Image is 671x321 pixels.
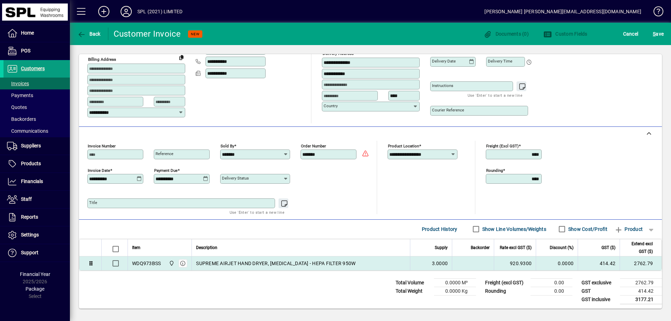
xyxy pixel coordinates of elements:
[486,168,503,173] mat-label: Rounding
[653,31,656,37] span: S
[388,143,419,148] mat-label: Product location
[114,28,181,39] div: Customer Invoice
[488,59,512,64] mat-label: Delivery time
[483,31,529,37] span: Documents (0)
[399,45,410,57] a: View on map
[536,256,578,270] td: 0.0000
[3,101,70,113] a: Quotes
[482,28,531,40] button: Documents (0)
[531,278,572,287] td: 0.00
[422,224,457,235] span: Product History
[176,52,187,63] button: Copy to Delivery address
[578,287,620,295] td: GST
[3,209,70,226] a: Reports
[648,1,662,24] a: Knowledge Base
[620,256,662,270] td: 2762.79
[77,31,101,37] span: Back
[624,240,653,255] span: Extend excl GST ($)
[21,232,39,238] span: Settings
[3,113,70,125] a: Backorders
[392,287,434,295] td: Total Weight
[21,178,43,184] span: Financials
[7,93,33,98] span: Payments
[70,28,108,40] app-page-header-button: Back
[614,224,643,235] span: Product
[468,91,522,99] mat-hint: Use 'Enter' to start a new line
[324,103,338,108] mat-label: Country
[26,286,44,292] span: Package
[542,28,589,40] button: Custom Fields
[230,208,284,216] mat-hint: Use 'Enter' to start a new line
[623,28,638,39] span: Cancel
[137,6,182,17] div: SPL (2021) LIMITED
[88,143,116,148] mat-label: Invoice number
[471,244,490,251] span: Backorder
[620,278,662,287] td: 2762.79
[3,78,70,89] a: Invoices
[434,278,476,287] td: 0.0000 M³
[543,31,587,37] span: Custom Fields
[392,278,434,287] td: Total Volume
[620,287,662,295] td: 414.42
[156,151,173,156] mat-label: Reference
[3,42,70,60] a: POS
[3,89,70,101] a: Payments
[567,226,607,233] label: Show Cost/Profit
[132,260,161,267] div: WDQ973BSS
[222,176,249,181] mat-label: Delivery status
[115,5,137,18] button: Profile
[7,128,48,134] span: Communications
[620,295,662,304] td: 3177.21
[7,116,36,122] span: Backorders
[601,244,615,251] span: GST ($)
[3,125,70,137] a: Communications
[578,295,620,304] td: GST inclusive
[432,59,456,64] mat-label: Delivery date
[484,6,641,17] div: [PERSON_NAME] [PERSON_NAME][EMAIL_ADDRESS][DOMAIN_NAME]
[88,168,110,173] mat-label: Invoice date
[154,168,178,173] mat-label: Payment due
[621,28,640,40] button: Cancel
[531,287,572,295] td: 0.00
[419,223,460,235] button: Product History
[482,287,531,295] td: Rounding
[75,28,102,40] button: Back
[191,32,200,36] span: NEW
[578,278,620,287] td: GST exclusive
[434,287,476,295] td: 0.0000 Kg
[7,81,29,86] span: Invoices
[498,260,532,267] div: 920.9300
[21,250,38,255] span: Support
[301,143,326,148] mat-label: Order number
[432,108,464,112] mat-label: Courier Reference
[3,155,70,173] a: Products
[89,200,97,205] mat-label: Title
[20,271,50,277] span: Financial Year
[653,28,664,39] span: ave
[167,260,175,267] span: SPL (2021) Limited
[3,173,70,190] a: Financials
[482,278,531,287] td: Freight (excl GST)
[3,226,70,244] a: Settings
[21,196,32,202] span: Staff
[132,244,140,251] span: Item
[3,191,70,208] a: Staff
[3,244,70,262] a: Support
[3,24,70,42] a: Home
[611,223,646,235] button: Product
[410,46,421,57] button: Choose address
[578,256,620,270] td: 414.42
[486,143,519,148] mat-label: Freight (excl GST)
[432,83,453,88] mat-label: Instructions
[651,28,665,40] button: Save
[196,260,355,267] span: SUPREME AIRJET HAND DRYER, [MEDICAL_DATA] - HEPA FILTER 950W
[500,244,532,251] span: Rate excl GST ($)
[221,143,234,148] mat-label: Sold by
[481,226,546,233] label: Show Line Volumes/Weights
[21,214,38,220] span: Reports
[21,161,41,166] span: Products
[21,143,41,148] span: Suppliers
[3,137,70,155] a: Suppliers
[21,48,30,53] span: POS
[21,66,45,71] span: Customers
